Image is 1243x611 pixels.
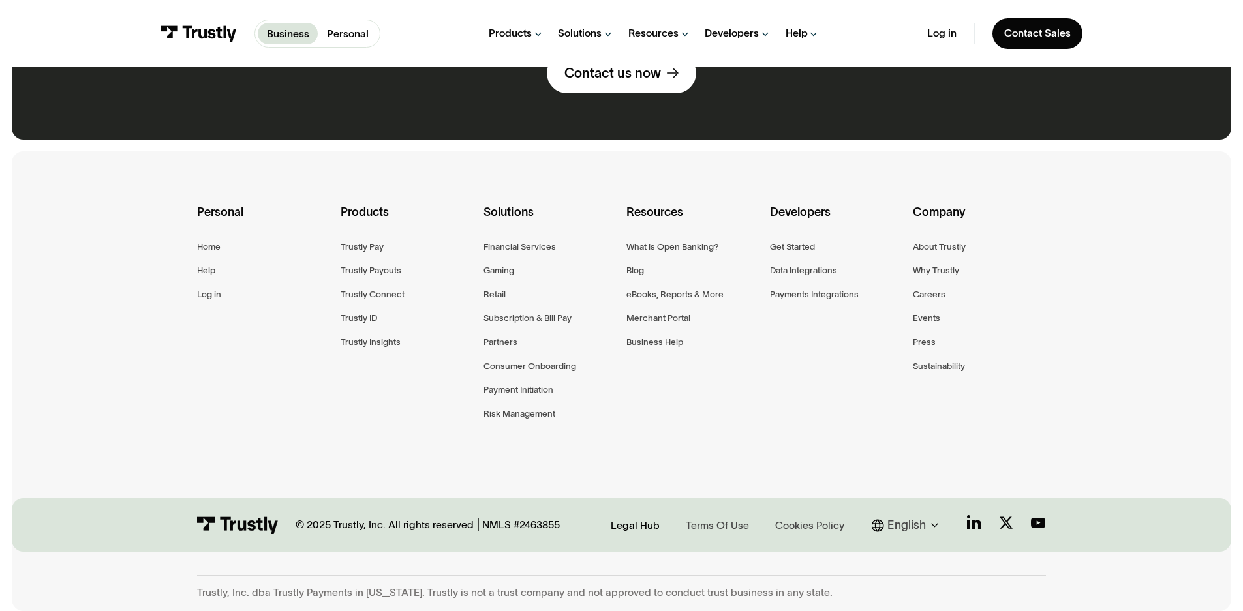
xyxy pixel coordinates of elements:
[564,65,661,82] div: Contact us now
[483,239,556,254] a: Financial Services
[770,203,902,239] div: Developers
[483,203,616,239] div: Solutions
[626,263,644,278] a: Blog
[341,287,405,302] a: Trustly Connect
[626,335,683,350] a: Business Help
[913,287,945,302] a: Careers
[341,335,401,350] a: Trustly Insights
[558,27,602,40] div: Solutions
[1004,27,1071,40] div: Contact Sales
[770,239,815,254] a: Get Started
[705,27,759,40] div: Developers
[681,516,753,534] a: Terms Of Use
[626,239,718,254] a: What is Open Banking?
[258,23,318,44] a: Business
[626,310,690,325] a: Merchant Portal
[341,310,377,325] a: Trustly ID
[992,18,1082,49] a: Contact Sales
[913,203,1045,239] div: Company
[913,359,965,374] a: Sustainability
[483,335,517,350] a: Partners
[482,518,560,531] div: NMLS #2463855
[161,25,237,42] img: Trustly Logo
[327,26,369,42] p: Personal
[197,239,221,254] a: Home
[483,310,572,325] a: Subscription & Bill Pay
[341,263,401,278] a: Trustly Payouts
[197,516,278,534] img: Trustly Logo
[611,518,660,533] div: Legal Hub
[913,263,959,278] a: Why Trustly
[489,27,532,40] div: Products
[547,53,696,93] a: Contact us now
[483,382,553,397] a: Payment Initiation
[775,518,844,533] div: Cookies Policy
[318,23,377,44] a: Personal
[483,359,576,374] a: Consumer Onboarding
[341,239,384,254] a: Trustly Pay
[628,27,679,40] div: Resources
[770,263,837,278] a: Data Integrations
[626,203,759,239] div: Resources
[771,516,848,534] a: Cookies Policy
[267,26,309,42] p: Business
[197,263,215,278] a: Help
[483,406,555,421] a: Risk Management
[341,203,473,239] div: Products
[927,27,957,40] a: Log in
[197,287,221,302] a: Log in
[913,239,966,254] a: About Trustly
[626,287,724,302] a: eBooks, Reports & More
[686,518,749,533] div: Terms Of Use
[770,287,859,302] a: Payments Integrations
[197,203,330,239] div: Personal
[483,287,506,302] a: Retail
[606,516,664,534] a: Legal Hub
[887,516,926,534] div: English
[483,263,514,278] a: Gaming
[296,518,474,531] div: © 2025 Trustly, Inc. All rights reserved
[872,516,944,534] div: English
[477,516,480,534] div: |
[913,335,936,350] a: Press
[786,27,808,40] div: Help
[197,586,1045,599] div: Trustly, Inc. dba Trustly Payments in [US_STATE]. Trustly is not a trust company and not approved...
[913,310,940,325] a: Events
